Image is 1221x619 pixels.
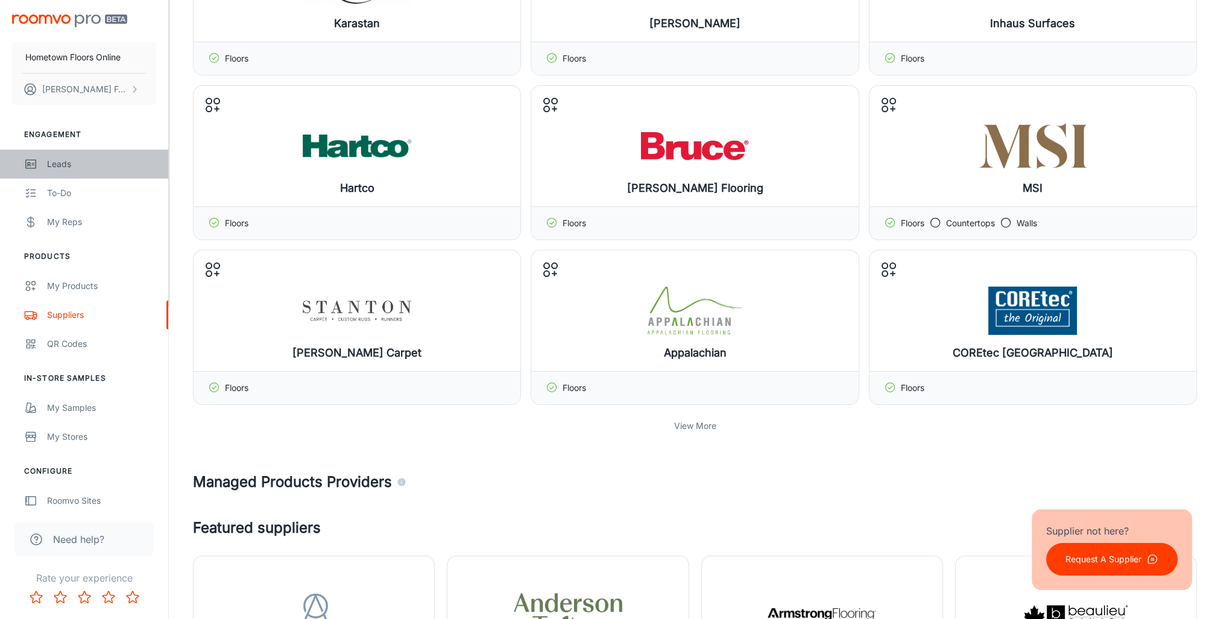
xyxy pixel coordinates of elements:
button: Rate 5 star [121,585,145,609]
button: Rate 4 star [96,585,121,609]
div: QR Codes [47,337,156,351]
div: To-do [47,186,156,200]
button: Hometown Floors Online [12,42,156,73]
button: Rate 3 star [72,585,96,609]
span: Need help? [53,532,104,547]
button: Request A Supplier [1046,543,1178,576]
p: Floors [901,217,924,230]
h4: Featured suppliers [193,517,1197,539]
p: Floors [901,381,924,395]
p: Supplier not here? [1046,524,1178,538]
p: [PERSON_NAME] Foulon [42,83,127,96]
p: Floors [563,52,586,65]
p: Floors [225,217,248,230]
div: Agencies and suppliers who work with us to automatically identify the specific products you carry [397,471,406,493]
p: Walls [1017,217,1037,230]
p: Floors [563,217,586,230]
p: Floors [225,381,248,395]
button: Rate 2 star [48,585,72,609]
div: My Reps [47,215,156,229]
p: Countertops [946,217,995,230]
h4: Managed Products Providers [193,471,1197,493]
p: Floors [563,381,586,395]
img: Roomvo PRO Beta [12,14,127,27]
button: Rate 1 star [24,585,48,609]
p: View More [674,419,716,433]
p: Hometown Floors Online [25,51,121,64]
div: Suppliers [47,308,156,322]
p: Rate your experience [10,571,159,585]
p: Floors [901,52,924,65]
div: My Products [47,279,156,293]
div: My Samples [47,401,156,414]
button: [PERSON_NAME] Foulon [12,74,156,105]
p: Request A Supplier [1065,553,1141,566]
div: My Stores [47,430,156,443]
div: Roomvo Sites [47,494,156,507]
div: Leads [47,157,156,171]
p: Floors [225,52,248,65]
